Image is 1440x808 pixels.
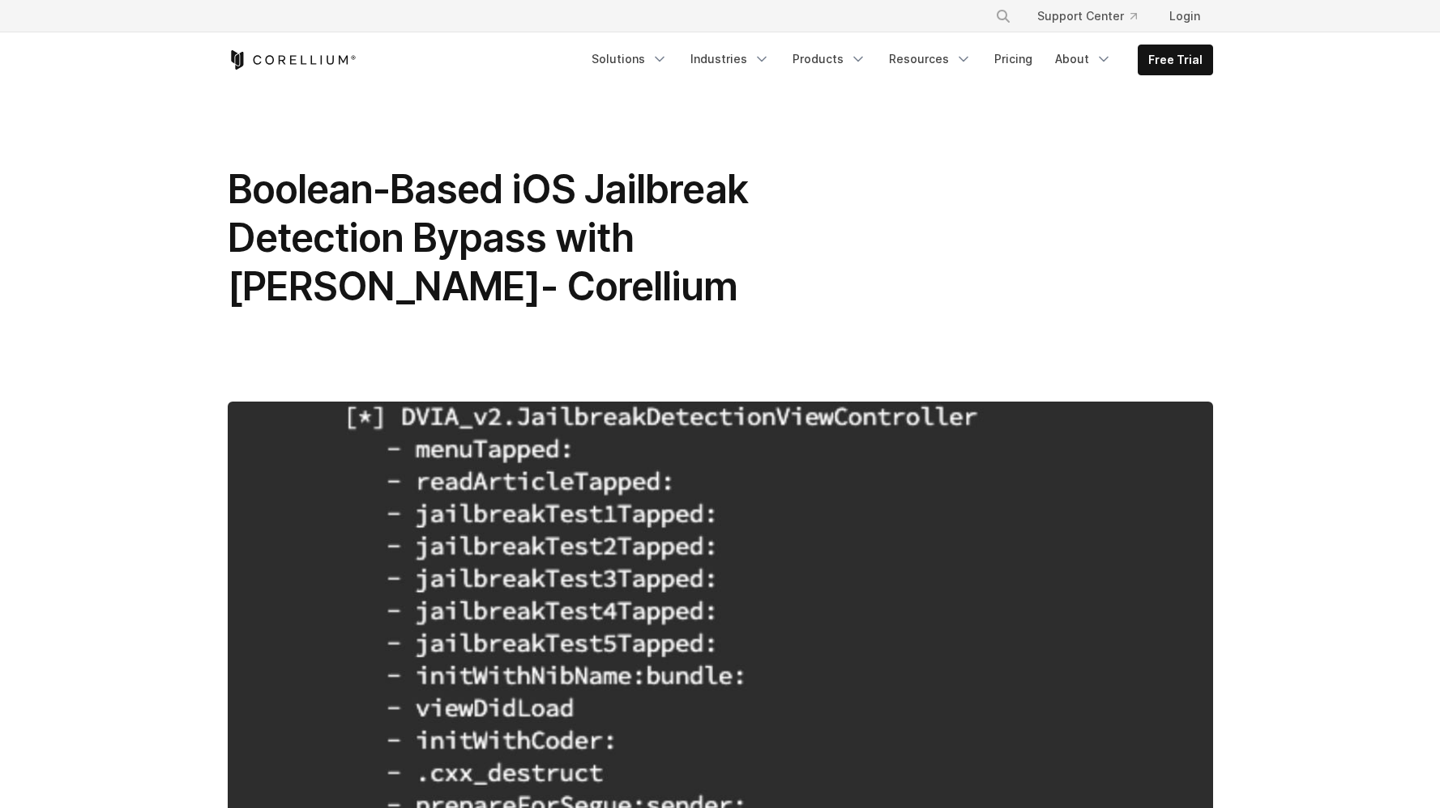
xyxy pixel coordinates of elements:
[976,2,1213,31] div: Navigation Menu
[1156,2,1213,31] a: Login
[989,2,1018,31] button: Search
[1139,45,1212,74] a: Free Trial
[1045,45,1122,74] a: About
[228,50,357,70] a: Corellium Home
[985,45,1042,74] a: Pricing
[783,45,876,74] a: Products
[228,165,748,310] span: Boolean-Based iOS Jailbreak Detection Bypass with [PERSON_NAME]- Corellium
[582,45,1213,75] div: Navigation Menu
[582,45,677,74] a: Solutions
[879,45,981,74] a: Resources
[1024,2,1150,31] a: Support Center
[681,45,780,74] a: Industries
